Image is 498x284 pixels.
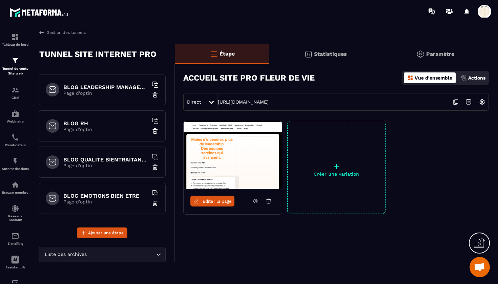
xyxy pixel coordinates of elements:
img: automations [11,157,19,165]
a: Assistant IA [2,250,29,274]
a: Gestion des tunnels [39,29,86,36]
p: Page d'optin [63,163,148,168]
span: Éditer la page [203,199,232,204]
a: [URL][DOMAIN_NAME] [218,99,269,105]
p: Webinaire [2,119,29,123]
h6: BLOG QUALITE BIENTRAITANCE [63,156,148,163]
a: social-networksocial-networkRéseaux Sociaux [2,199,29,227]
img: trash [152,91,159,98]
img: social-network [11,204,19,213]
a: automationsautomationsAutomatisations [2,152,29,176]
img: formation [11,57,19,65]
img: automations [11,181,19,189]
img: dashboard-orange.40269519.svg [407,75,413,81]
img: stats.20deebd0.svg [304,50,312,58]
a: automationsautomationsWebinaire [2,105,29,128]
a: formationformationTableau de bord [2,28,29,51]
h6: BLOG EMOTIONS BIEN ETRE [63,193,148,199]
span: Direct [187,99,201,105]
p: Espace membre [2,191,29,194]
p: + [288,162,385,171]
p: Vue d'ensemble [415,75,452,81]
img: arrow-next.bcc2205e.svg [462,95,475,108]
span: Ajouter une étape [88,230,124,236]
p: Statistiques [314,51,347,57]
p: E-mailing [2,242,29,245]
p: Tunnel de vente Site web [2,66,29,76]
p: Tableau de bord [2,43,29,46]
p: Automatisations [2,167,29,171]
img: logo [9,6,70,19]
img: trash [152,128,159,134]
a: formationformationTunnel de vente Site web [2,51,29,81]
a: formationformationCRM [2,81,29,105]
a: Éditer la page [190,196,234,206]
h6: BLOG RH [63,120,148,127]
p: Créer une variation [288,171,385,177]
p: TUNNEL SITE INTERNET PRO [39,47,157,61]
p: Paramètre [426,51,454,57]
img: arrow [39,29,45,36]
p: Étape [220,50,235,57]
img: trash [152,200,159,207]
a: schedulerschedulerPlanificateur [2,128,29,152]
p: Page d'optin [63,127,148,132]
img: formation [11,33,19,41]
p: Assistant IA [2,265,29,269]
a: automationsautomationsEspace membre [2,176,29,199]
img: automations [11,110,19,118]
img: formation [11,86,19,94]
p: Planificateur [2,143,29,147]
img: setting-w.858f3a88.svg [476,95,489,108]
img: setting-gr.5f69749f.svg [416,50,424,58]
div: Ouvrir le chat [470,257,490,277]
p: Page d'optin [63,199,148,204]
img: actions.d6e523a2.png [461,75,467,81]
img: bars-o.4a397970.svg [210,50,218,58]
p: Réseaux Sociaux [2,214,29,222]
p: CRM [2,96,29,100]
span: Liste des archives [43,251,88,258]
h3: ACCUEIL SITE PRO FLEUR DE VIE [183,73,315,83]
p: Page d'optin [63,90,148,96]
img: scheduler [11,133,19,141]
button: Ajouter une étape [77,227,127,238]
img: trash [152,164,159,171]
input: Search for option [88,251,154,258]
img: image [184,121,282,189]
img: email [11,232,19,240]
h6: BLOG LEADERSHIP MANAGEMENT [63,84,148,90]
div: Search for option [39,247,166,262]
a: emailemailE-mailing [2,227,29,250]
p: Actions [468,75,485,81]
